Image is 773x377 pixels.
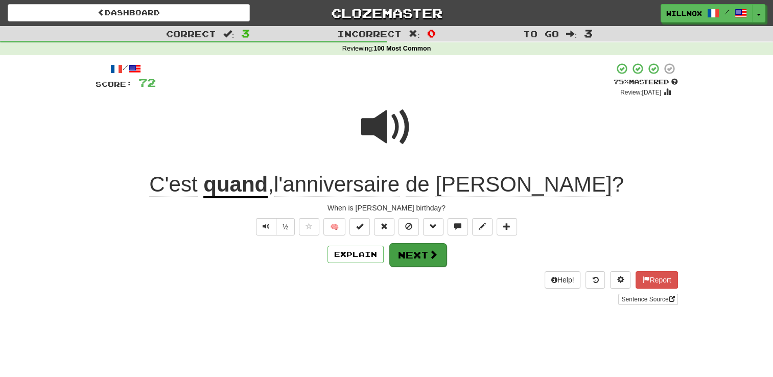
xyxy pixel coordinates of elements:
[265,4,507,22] a: Clozemaster
[203,172,268,198] u: quand
[724,8,730,15] span: /
[96,80,132,88] span: Score:
[427,27,436,39] span: 0
[276,218,295,235] button: ½
[327,246,384,263] button: Explain
[256,218,276,235] button: Play sentence audio (ctl+space)
[96,62,156,75] div: /
[409,30,420,38] span: :
[373,45,431,52] strong: 100 Most Common
[8,4,250,21] a: Dashboard
[374,218,394,235] button: Reset to 0% Mastered (alt+r)
[268,172,624,197] span: , ?
[566,30,577,38] span: :
[545,271,581,289] button: Help!
[323,218,345,235] button: 🧠
[223,30,235,38] span: :
[614,78,629,86] span: 75 %
[620,89,661,96] small: Review: [DATE]
[96,203,678,213] div: When is [PERSON_NAME] birthday?
[254,218,295,235] div: Text-to-speech controls
[585,271,605,289] button: Round history (alt+y)
[472,218,493,235] button: Edit sentence (alt+d)
[406,172,430,197] span: de
[349,218,370,235] button: Set this sentence to 100% Mastered (alt+m)
[274,172,400,197] span: l'anniversaire
[399,218,419,235] button: Ignore sentence (alt+i)
[584,27,593,39] span: 3
[337,29,402,39] span: Incorrect
[423,218,443,235] button: Grammar (alt+g)
[149,172,197,197] span: C'est
[241,27,250,39] span: 3
[661,4,753,22] a: willnox /
[666,9,702,18] span: willnox
[299,218,319,235] button: Favorite sentence (alt+f)
[523,29,559,39] span: To go
[435,172,612,197] span: [PERSON_NAME]
[614,78,678,87] div: Mastered
[389,243,447,267] button: Next
[618,294,677,305] a: Sentence Source
[497,218,517,235] button: Add to collection (alt+a)
[166,29,216,39] span: Correct
[138,76,156,89] span: 72
[448,218,468,235] button: Discuss sentence (alt+u)
[636,271,677,289] button: Report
